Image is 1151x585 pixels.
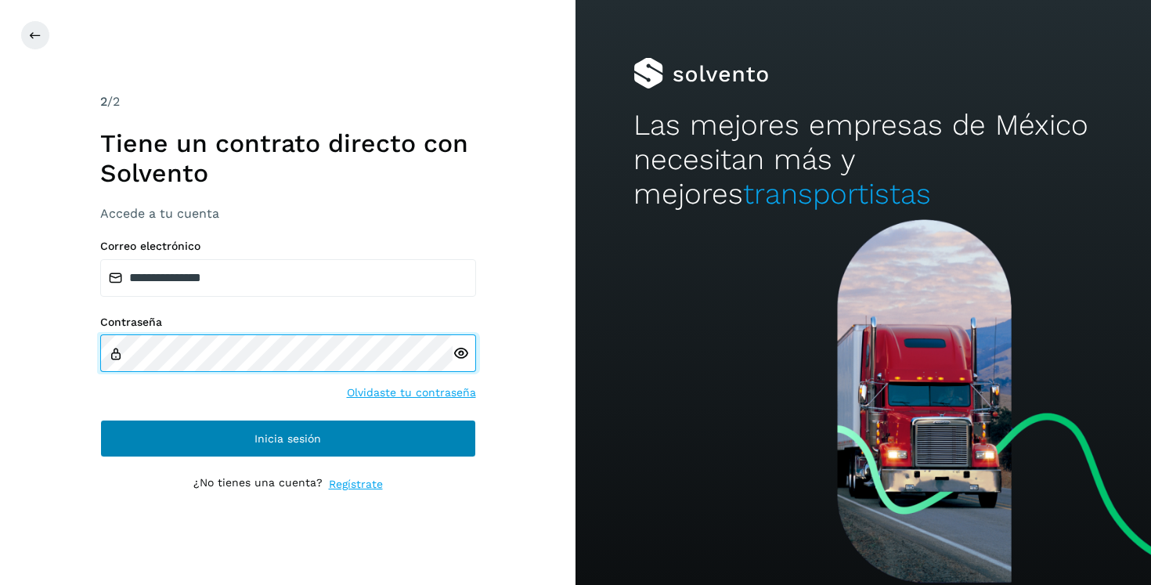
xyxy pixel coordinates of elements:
[100,206,476,221] h3: Accede a tu cuenta
[254,433,321,444] span: Inicia sesión
[100,420,476,457] button: Inicia sesión
[329,476,383,493] a: Regístrate
[633,108,1094,212] h2: Las mejores empresas de México necesitan más y mejores
[100,240,476,253] label: Correo electrónico
[100,92,476,111] div: /2
[100,128,476,189] h1: Tiene un contrato directo con Solvento
[100,316,476,329] label: Contraseña
[743,177,931,211] span: transportistas
[100,94,107,109] span: 2
[193,476,323,493] p: ¿No tienes una cuenta?
[347,385,476,401] a: Olvidaste tu contraseña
